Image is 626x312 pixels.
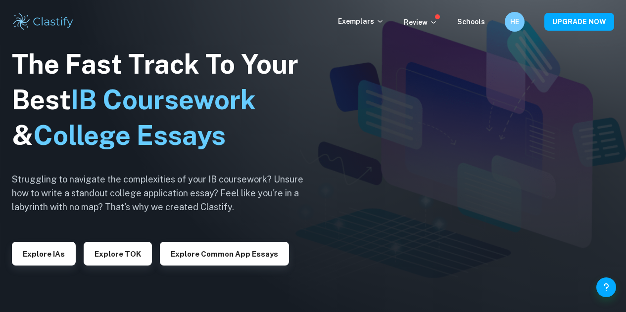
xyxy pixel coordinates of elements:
p: Exemplars [338,16,384,27]
button: Explore TOK [84,242,152,266]
h6: Struggling to navigate the complexities of your IB coursework? Unsure how to write a standout col... [12,173,319,214]
button: Explore IAs [12,242,76,266]
a: Explore Common App essays [160,249,289,258]
a: Schools [457,18,485,26]
h1: The Fast Track To Your Best & [12,46,319,153]
button: Explore Common App essays [160,242,289,266]
img: Clastify logo [12,12,75,32]
h6: HE [509,16,521,27]
button: UPGRADE NOW [544,13,614,31]
button: HE [505,12,525,32]
span: IB Coursework [71,84,256,115]
p: Review [404,17,437,28]
a: Explore IAs [12,249,76,258]
a: Explore TOK [84,249,152,258]
span: College Essays [33,120,226,151]
button: Help and Feedback [596,277,616,297]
